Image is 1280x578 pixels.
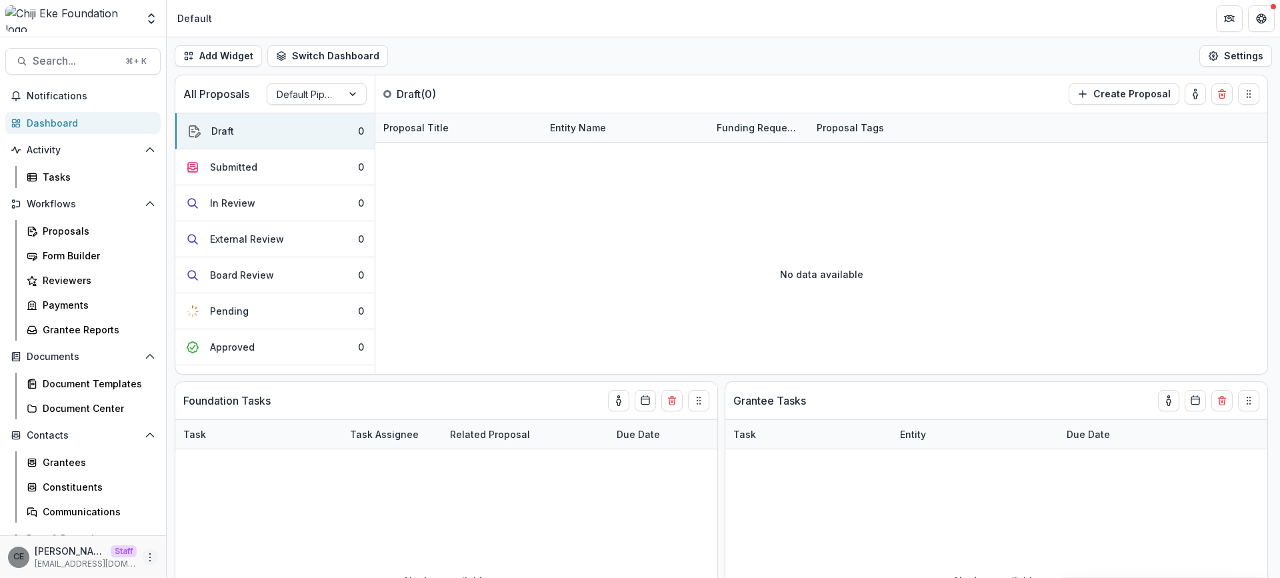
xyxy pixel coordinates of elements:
button: Calendar [635,390,656,411]
button: External Review0 [175,221,375,257]
div: Related Proposal [442,420,609,449]
div: In Review [210,196,255,210]
button: Partners [1216,5,1243,32]
span: Workflows [27,199,139,210]
div: Entity Name [542,121,614,135]
div: Task [175,420,342,449]
a: Payments [21,294,161,316]
div: Task [725,420,892,449]
button: Delete card [661,390,683,411]
div: Proposal Tags [809,113,975,142]
a: Reviewers [21,269,161,291]
div: Proposal Title [375,121,457,135]
a: Dashboard [5,112,161,134]
div: Proposals [43,224,150,238]
div: Task Assignee [342,420,442,449]
p: [PERSON_NAME] [35,544,105,558]
span: Contacts [27,430,139,441]
div: Communications [43,505,150,519]
div: Board Review [210,268,274,282]
a: Form Builder [21,245,161,267]
span: Data & Reporting [27,533,139,545]
button: Open entity switcher [142,5,161,32]
button: Search... [5,48,161,75]
div: Task [175,427,214,441]
div: Due Date [609,420,709,449]
div: Constituents [43,480,150,494]
div: Draft [211,124,234,138]
div: Pending [210,304,249,318]
div: Due Date [1059,427,1118,441]
button: Open Data & Reporting [5,528,161,549]
div: Proposal Tags [809,121,892,135]
button: Switch Dashboard [267,45,388,67]
button: Settings [1199,45,1272,67]
button: Open Workflows [5,193,161,215]
div: Due Date [1059,420,1159,449]
div: 0 [358,304,364,318]
a: Document Center [21,397,161,419]
div: Entity [892,420,1059,449]
div: Approved [210,340,255,354]
a: Constituents [21,476,161,498]
div: Due Date [609,427,668,441]
div: 0 [358,340,364,354]
button: Open Contacts [5,425,161,446]
div: Grantee Reports [43,323,150,337]
button: Add Widget [175,45,262,67]
div: 0 [358,232,364,246]
button: Open Activity [5,139,161,161]
span: Documents [27,351,139,363]
button: Delete card [1211,83,1233,105]
span: Search... [33,55,117,67]
button: toggle-assigned-to-me [1158,390,1179,411]
button: Get Help [1248,5,1275,32]
a: Tasks [21,166,161,188]
button: Submitted0 [175,149,375,185]
div: Proposal Title [375,113,542,142]
button: Drag [1238,83,1259,105]
div: Task [725,427,764,441]
div: Funding Requested [709,113,809,142]
button: Open Documents [5,346,161,367]
p: [EMAIL_ADDRESS][DOMAIN_NAME] [35,558,137,570]
div: Payments [43,298,150,312]
span: Activity [27,145,139,156]
p: All Proposals [183,86,249,102]
div: Dashboard [27,116,150,130]
p: Staff [111,545,137,557]
div: Default [177,11,212,25]
button: Notifications [5,85,161,107]
button: Calendar [1185,390,1206,411]
div: Related Proposal [442,427,538,441]
span: Notifications [27,91,155,102]
div: Grantees [43,455,150,469]
div: Submitted [210,160,257,174]
div: 0 [358,160,364,174]
button: Pending0 [175,293,375,329]
p: No data available [780,267,863,281]
div: Document Center [43,401,150,415]
button: In Review0 [175,185,375,221]
a: Communications [21,501,161,523]
div: External Review [210,232,284,246]
div: Funding Requested [709,121,809,135]
div: Reviewers [43,273,150,287]
p: Grantee Tasks [733,393,806,409]
div: 0 [358,196,364,210]
button: Drag [688,390,709,411]
button: Board Review0 [175,257,375,293]
div: Form Builder [43,249,150,263]
button: More [142,549,158,565]
button: toggle-assigned-to-me [608,390,629,411]
button: toggle-assigned-to-me [1185,83,1206,105]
